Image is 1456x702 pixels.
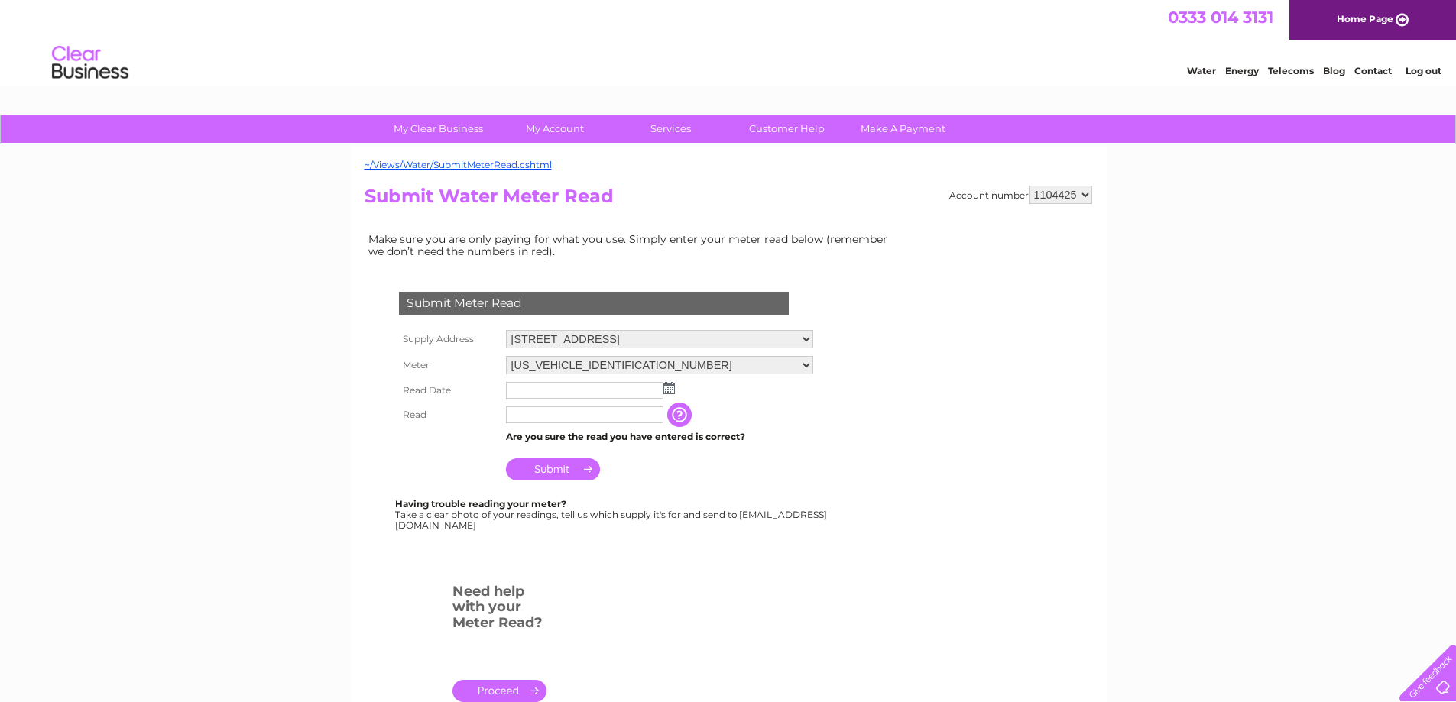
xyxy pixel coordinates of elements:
[365,159,552,170] a: ~/Views/Water/SubmitMeterRead.cshtml
[51,40,129,86] img: logo.png
[365,229,900,261] td: Make sure you are only paying for what you use. Simply enter your meter read below (remember we d...
[840,115,966,143] a: Make A Payment
[506,458,600,480] input: Submit
[724,115,850,143] a: Customer Help
[368,8,1090,74] div: Clear Business is a trading name of Verastar Limited (registered in [GEOGRAPHIC_DATA] No. 3667643...
[395,378,502,403] th: Read Date
[452,680,546,702] a: .
[1323,65,1345,76] a: Blog
[395,326,502,352] th: Supply Address
[491,115,618,143] a: My Account
[949,186,1092,204] div: Account number
[1225,65,1259,76] a: Energy
[502,427,817,447] td: Are you sure the read you have entered is correct?
[1354,65,1392,76] a: Contact
[452,581,546,639] h3: Need help with your Meter Read?
[1187,65,1216,76] a: Water
[1168,8,1273,27] a: 0333 014 3131
[1268,65,1314,76] a: Telecoms
[399,292,789,315] div: Submit Meter Read
[395,498,566,510] b: Having trouble reading your meter?
[663,382,675,394] img: ...
[608,115,734,143] a: Services
[395,499,829,530] div: Take a clear photo of your readings, tell us which supply it's for and send to [EMAIL_ADDRESS][DO...
[375,115,501,143] a: My Clear Business
[365,186,1092,215] h2: Submit Water Meter Read
[395,403,502,427] th: Read
[395,352,502,378] th: Meter
[1406,65,1441,76] a: Log out
[667,403,695,427] input: Information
